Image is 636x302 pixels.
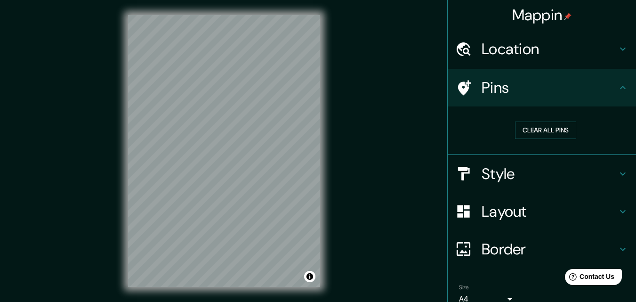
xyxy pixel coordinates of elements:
div: Pins [448,69,636,106]
label: Size [459,283,469,291]
div: Border [448,230,636,268]
h4: Pins [482,78,617,97]
div: Location [448,30,636,68]
button: Toggle attribution [304,271,315,282]
h4: Border [482,240,617,259]
div: Layout [448,193,636,230]
div: Style [448,155,636,193]
iframe: Help widget launcher [552,265,626,292]
canvas: Map [128,15,320,287]
h4: Mappin [512,6,572,24]
h4: Layout [482,202,617,221]
h4: Style [482,164,617,183]
h4: Location [482,40,617,58]
button: Clear all pins [515,122,576,139]
img: pin-icon.png [564,13,572,20]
